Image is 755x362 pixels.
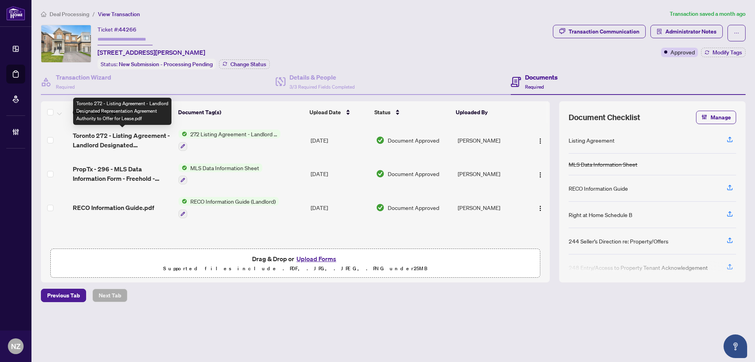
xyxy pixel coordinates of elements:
td: [PERSON_NAME] [455,157,527,191]
span: Change Status [230,61,266,67]
span: View Transaction [98,11,140,18]
button: Status IconMLS Data Information Sheet [179,163,262,185]
td: [PERSON_NAME] [455,123,527,157]
td: [DATE] [308,123,373,157]
span: solution [657,29,662,34]
h4: Details & People [289,72,355,82]
div: Right at Home Schedule B [569,210,632,219]
h4: Transaction Wizard [56,72,111,82]
button: Logo [534,134,547,147]
button: Transaction Communication [553,25,646,38]
button: Administrator Notes [650,25,723,38]
div: Status: [98,59,216,69]
img: Status Icon [179,163,187,172]
button: Previous Tab [41,289,86,302]
span: Document Approved [388,136,439,145]
span: Drag & Drop orUpload FormsSupported files include .PDF, .JPG, .JPEG, .PNG under25MB [51,249,540,278]
span: Upload Date [309,108,341,117]
span: Status [374,108,390,117]
img: Logo [537,138,543,144]
th: Uploaded By [453,101,524,123]
div: MLS Data Information Sheet [569,160,637,169]
button: Logo [534,201,547,214]
li: / [92,9,95,19]
h4: Documents [525,72,558,82]
div: RECO Information Guide [569,184,628,193]
span: Administrator Notes [665,25,716,38]
img: IMG-N12277000_1.jpg [41,25,91,62]
span: Document Checklist [569,112,640,123]
td: [DATE] [308,157,373,191]
img: Logo [537,205,543,212]
div: Toronto 272 - Listing Agreement - Landlord Designated Representation Agreement Authority to Offer... [73,98,171,125]
span: ellipsis [734,30,739,36]
th: (3) File Name [70,101,175,123]
img: Logo [537,172,543,178]
span: Document Approved [388,169,439,178]
span: [STREET_ADDRESS][PERSON_NAME] [98,48,205,57]
span: Toronto 272 - Listing Agreement - Landlord Designated Representation Agreement Authority to Offer... [73,131,172,150]
img: Document Status [376,203,385,212]
div: Transaction Communication [569,25,639,38]
span: Approved [670,48,695,56]
span: RECO Information Guide.pdf [73,203,154,212]
span: Document Approved [388,203,439,212]
img: Document Status [376,136,385,145]
span: MLS Data Information Sheet [187,163,262,172]
span: Drag & Drop or [252,254,339,264]
button: Modify Tags [701,48,746,57]
span: home [41,11,46,17]
span: RECO Information Guide (Landlord) [187,197,279,206]
button: Status Icon272 Listing Agreement - Landlord Designated Representation Agreement Authority to Offe... [179,130,280,151]
button: Logo [534,167,547,180]
span: Previous Tab [47,289,80,302]
img: logo [6,6,25,20]
th: Document Tag(s) [175,101,307,123]
td: [PERSON_NAME] [455,191,527,225]
span: Modify Tags [713,50,742,55]
span: Required [525,84,544,90]
span: New Submission - Processing Pending [119,61,213,68]
img: Document Status [376,169,385,178]
span: 3/3 Required Fields Completed [289,84,355,90]
img: Status Icon [179,197,187,206]
span: Deal Processing [50,11,89,18]
div: Ticket #: [98,25,136,34]
span: 44266 [119,26,136,33]
span: Manage [711,111,731,124]
button: Upload Forms [294,254,339,264]
button: Next Tab [92,289,127,302]
img: Status Icon [179,130,187,138]
div: Listing Agreement [569,136,615,145]
button: Manage [696,111,736,124]
span: 272 Listing Agreement - Landlord Designated Representation Agreement Authority to Offer for Lease [187,130,280,138]
button: Open asap [724,334,747,358]
div: 244 Seller’s Direction re: Property/Offers [569,237,668,245]
td: [DATE] [308,191,373,225]
button: Status IconRECO Information Guide (Landlord) [179,197,279,218]
article: Transaction saved a month ago [670,9,746,19]
span: PropTx - 296 - MLS Data Information Form - Freehold - LeaseSub-Lease.pdf [73,164,172,183]
span: Required [56,84,75,90]
th: Upload Date [306,101,371,123]
th: Status [371,101,453,123]
span: (3) File Name [73,108,107,117]
p: Supported files include .PDF, .JPG, .JPEG, .PNG under 25 MB [55,264,535,273]
button: Change Status [219,59,270,69]
span: NZ [11,341,20,352]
